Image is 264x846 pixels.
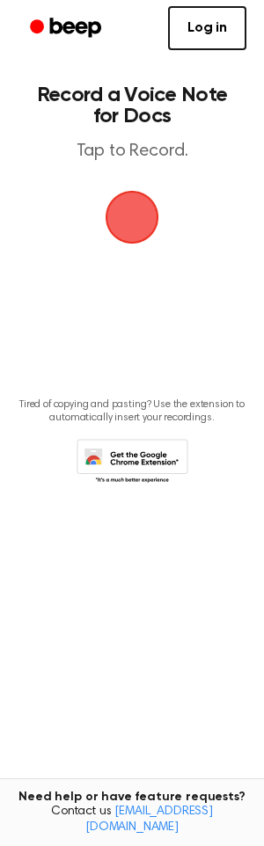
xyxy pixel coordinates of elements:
[11,805,253,835] span: Contact us
[32,141,232,163] p: Tap to Record.
[32,84,232,127] h1: Record a Voice Note for Docs
[85,806,213,834] a: [EMAIL_ADDRESS][DOMAIN_NAME]
[18,11,117,46] a: Beep
[14,398,250,425] p: Tired of copying and pasting? Use the extension to automatically insert your recordings.
[106,191,158,244] button: Beep Logo
[168,6,246,50] a: Log in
